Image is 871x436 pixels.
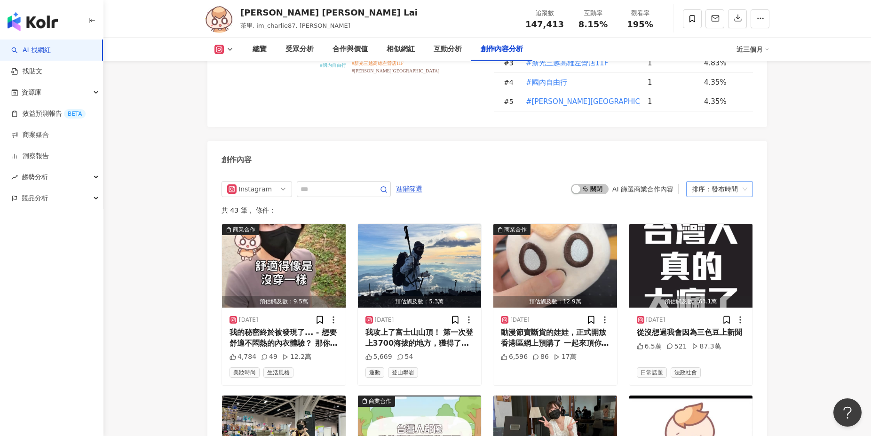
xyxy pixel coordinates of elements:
span: 195% [627,20,653,29]
button: #國內自由行 [525,73,568,92]
div: 從沒想過我會因為三色豆上新聞 [637,327,745,338]
div: 創作內容分析 [481,44,523,55]
a: 洞察報告 [11,151,49,161]
div: Instagram [238,182,269,197]
div: 商業合作 [504,225,527,234]
div: 4.83% [704,58,744,68]
div: 觀看率 [622,8,658,18]
div: 共 43 筆 ， 條件： [222,206,753,214]
span: 茶里, im_charlie87, [PERSON_NAME] [240,22,350,29]
div: # 5 [504,96,518,107]
div: 1 [648,58,697,68]
div: 追蹤數 [525,8,564,18]
div: 87.3萬 [692,342,721,351]
span: 資源庫 [22,82,41,103]
button: 預估觸及數：63.1萬 [629,224,753,308]
td: 4.83% [697,54,753,73]
div: 我的秘密終於被發現了... - 想要舒適不悶熱的內衣體驗？ 那你需要一件「瑪榭無縫零著感BraTop內衣」！ ⁡ ✨360° 無縫一體成型工藝，能包覆各種身形 ✨零異物感的體驗，舒適得像是沒穿一... [230,327,338,349]
span: 8.15% [578,20,608,29]
div: # 3 [504,58,518,68]
div: 6,596 [501,352,528,362]
div: 12.2萬 [282,352,311,362]
a: 效益預測報告BETA [11,109,86,119]
span: 運動 [365,367,384,378]
td: #國內自由行 [518,73,640,92]
tspan: #[PERSON_NAME][GEOGRAPHIC_DATA] [352,68,439,73]
div: [DATE] [510,316,530,324]
span: 趨勢分析 [22,166,48,188]
span: 日常話題 [637,367,667,378]
img: post-image [493,224,617,308]
div: 4,784 [230,352,256,362]
div: 商業合作 [233,225,255,234]
td: 4.35% [697,73,753,92]
div: 6.5萬 [637,342,662,351]
a: searchAI 找網紅 [11,46,51,55]
td: #阿里山森林遊樂區 [518,92,640,111]
div: 合作與價值 [333,44,368,55]
button: 商業合作預估觸及數：12.9萬 [493,224,617,308]
div: 5,669 [365,352,392,362]
div: [DATE] [646,316,665,324]
button: #[PERSON_NAME][GEOGRAPHIC_DATA] [525,92,665,111]
div: 相似網紅 [387,44,415,55]
tspan: #新光三越高雄左營店11F [352,61,404,66]
div: 4.35% [704,96,744,107]
div: 互動分析 [434,44,462,55]
span: #[PERSON_NAME][GEOGRAPHIC_DATA] [526,96,665,107]
div: 我攻上了富士山山頂！ 第一次登上3700海拔的地方，獲得了一輩子難忘的體驗，以及酸痛得不像自己的雙腿。 凌晨2點起來攻頂，幸運看到了象徵吉祥的御來光，希望我家貓咪從此以後會主動陪我睡。 （之後會... [365,327,474,349]
div: 預估觸及數：5.3萬 [358,296,482,308]
button: 進階篩選 [396,181,423,196]
div: 1 [648,77,697,87]
div: # 4 [504,77,518,87]
tspan: #國內自由行 [320,63,346,68]
div: [PERSON_NAME] [PERSON_NAME] Lai [240,7,418,18]
img: post-image [629,224,753,308]
div: [DATE] [239,316,258,324]
div: 互動率 [575,8,611,18]
button: #新光三越高雄左營店11F [525,54,609,72]
div: 商業合作 [369,396,391,406]
span: 登山攀岩 [388,367,418,378]
iframe: Help Scout Beacon - Open [833,398,862,427]
span: #國內自由行 [526,77,567,87]
div: 17萬 [554,352,577,362]
a: 商案媒合 [11,130,49,140]
div: AI 篩選商業合作內容 [612,185,673,193]
div: 521 [666,342,687,351]
img: logo [8,12,58,31]
img: post-image [222,224,346,308]
span: rise [11,174,18,181]
a: 找貼文 [11,67,42,76]
div: 總覽 [253,44,267,55]
span: 生活風格 [263,367,293,378]
div: 1 [648,96,697,107]
img: KOL Avatar [205,5,233,33]
div: 49 [261,352,277,362]
span: 進階篩選 [396,182,422,197]
td: #新光三越高雄左營店11F [518,54,640,73]
span: #新光三越高雄左營店11F [526,58,608,68]
span: 147,413 [525,19,564,29]
span: 法政社會 [671,367,701,378]
div: 54 [397,352,413,362]
button: 預估觸及數：5.3萬 [358,224,482,308]
div: 動漫節賣斷貨的娃娃，正式開放香港區網上預購了 一起來頂你個肺吧！ ✨每件商品皆附有原廠防偽雷射標籤，代表正貨身分 ✨由台灣專業產品授權商 A in B shop 進行品質管理，商品品質與來源皆有... [501,327,610,349]
div: 創作內容 [222,155,252,165]
img: post-image [358,224,482,308]
div: 受眾分析 [285,44,314,55]
div: 近三個月 [736,42,769,57]
span: 美妝時尚 [230,367,260,378]
div: 預估觸及數：63.1萬 [629,296,753,308]
td: 4.35% [697,92,753,111]
div: 86 [532,352,549,362]
span: 競品分析 [22,188,48,209]
div: [DATE] [375,316,394,324]
button: 商業合作預估觸及數：9.5萬 [222,224,346,308]
div: 排序：發布時間 [692,182,739,197]
div: 預估觸及數：9.5萬 [222,296,346,308]
div: 預估觸及數：12.9萬 [493,296,617,308]
div: 4.35% [704,77,744,87]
